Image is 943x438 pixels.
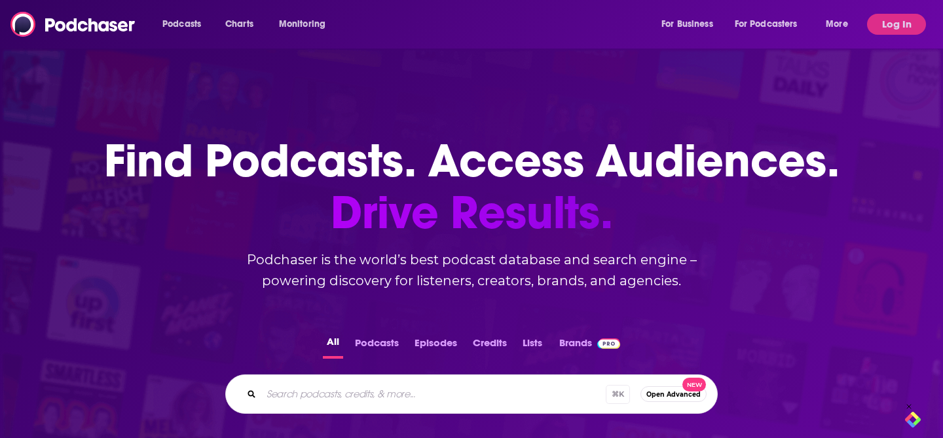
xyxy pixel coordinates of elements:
[104,135,840,239] h1: Find Podcasts. Access Audiences.
[726,14,817,35] button: open menu
[597,338,620,349] img: Podchaser Pro
[682,378,706,391] span: New
[646,391,701,398] span: Open Advanced
[559,333,620,359] a: BrandsPodchaser Pro
[279,15,325,33] span: Monitoring
[606,385,630,404] span: ⌘ K
[261,384,606,405] input: Search podcasts, credits, & more...
[323,333,343,359] button: All
[153,14,218,35] button: open menu
[210,249,733,291] h2: Podchaser is the world’s best podcast database and search engine – powering discovery for listene...
[351,333,403,359] button: Podcasts
[217,14,261,35] a: Charts
[10,12,136,37] img: Podchaser - Follow, Share and Rate Podcasts
[519,333,546,359] button: Lists
[411,333,461,359] button: Episodes
[104,187,840,239] span: Drive Results.
[735,15,798,33] span: For Podcasters
[162,15,201,33] span: Podcasts
[661,15,713,33] span: For Business
[270,14,342,35] button: open menu
[817,14,864,35] button: open menu
[826,15,848,33] span: More
[225,15,253,33] span: Charts
[640,386,707,402] button: Open AdvancedNew
[469,333,511,359] button: Credits
[225,374,718,414] div: Search podcasts, credits, & more...
[652,14,730,35] button: open menu
[867,14,926,35] button: Log In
